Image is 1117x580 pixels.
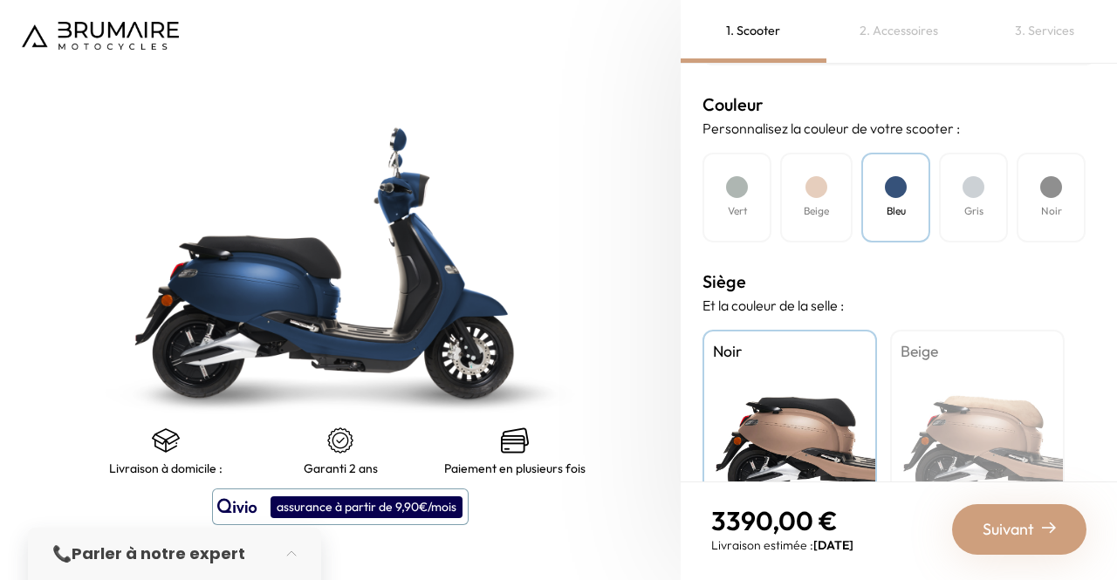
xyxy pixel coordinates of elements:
[304,461,378,475] p: Garanti 2 ans
[152,426,180,454] img: shipping.png
[813,537,853,553] span: [DATE]
[444,461,586,475] p: Paiement en plusieurs fois
[901,340,1054,363] h4: Beige
[109,461,223,475] p: Livraison à domicile :
[326,426,354,454] img: certificat-de-garantie.png
[728,203,747,219] h4: Vert
[212,488,469,525] button: assurance à partir de 9,90€/mois
[713,340,867,363] h4: Noir
[711,536,853,554] p: Livraison estimée :
[887,203,906,219] h4: Bleu
[964,203,983,219] h4: Gris
[22,22,179,50] img: Logo de Brumaire
[1041,203,1062,219] h4: Noir
[217,496,257,517] img: logo qivio
[501,426,529,454] img: credit-cards.png
[1042,521,1056,535] img: right-arrow-2.png
[702,118,1095,139] p: Personnalisez la couleur de votre scooter :
[702,269,1095,295] h3: Siège
[804,203,829,219] h4: Beige
[271,496,463,518] div: assurance à partir de 9,90€/mois
[702,295,1095,316] p: Et la couleur de la selle :
[702,92,1095,118] h3: Couleur
[983,517,1034,542] span: Suivant
[711,505,853,536] p: 3390,00 €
